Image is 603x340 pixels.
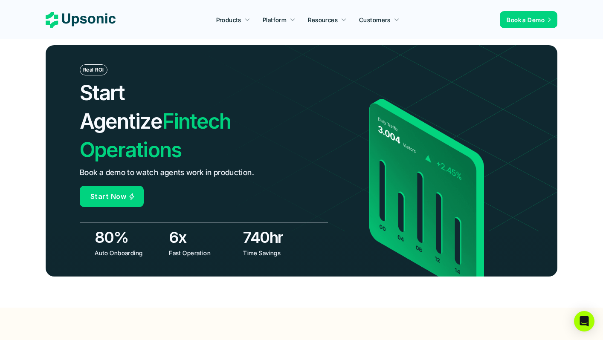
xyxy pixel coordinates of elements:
a: Products [211,12,255,27]
p: Products [216,15,241,24]
p: Auto Onboarding [95,248,162,257]
p: Start Now [90,190,126,203]
p: Time Savings [243,248,311,257]
p: Real ROI [83,67,104,73]
div: Open Intercom Messenger [574,311,594,331]
p: Platform [263,15,287,24]
span: Start Agentize [80,80,162,134]
h3: 80% [95,227,165,248]
p: Resources [308,15,338,24]
p: Book a Demo [507,15,545,24]
h2: Fintech Operations [80,78,278,164]
p: Customers [359,15,391,24]
p: Fast Operation [169,248,237,257]
p: Book a demo to watch agents work in production. [80,167,254,179]
a: Book a Demo [500,11,557,28]
h3: 740hr [243,227,313,248]
h3: 6x [169,227,239,248]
